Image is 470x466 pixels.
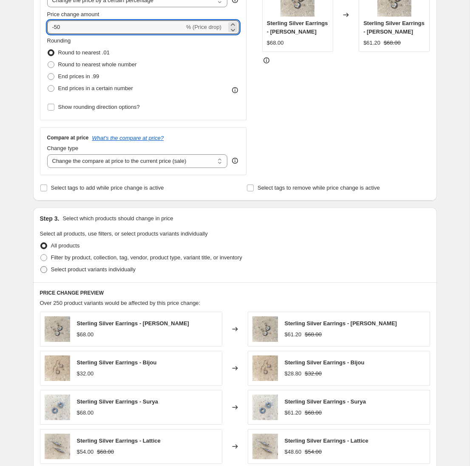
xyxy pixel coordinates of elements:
[77,398,158,405] span: Sterling Silver Earrings - Surya
[384,39,401,47] strike: $68.00
[285,438,368,444] span: Sterling Silver Earrings - Lattice
[258,185,380,191] span: Select tags to remove while price change is active
[77,330,94,339] div: $68.00
[305,448,322,456] strike: $54.00
[97,448,114,456] strike: $68.00
[267,20,328,35] span: Sterling Silver Earrings - [PERSON_NAME]
[285,369,302,378] div: $28.80
[77,320,189,327] span: Sterling Silver Earrings - [PERSON_NAME]
[252,316,278,342] img: SilverLunaEarrings_1_80x.jpg
[51,185,164,191] span: Select tags to add while price change is active
[51,242,80,249] span: All products
[58,49,110,56] span: Round to nearest .01
[47,134,89,141] h3: Compare at price
[58,73,99,80] span: End prices in .99
[252,434,278,459] img: SilverLatticeearrings1_1_80x.jpg
[252,355,278,381] img: SilverBijouEarrings1_1_80x.jpg
[58,85,133,91] span: End prices in a certain number
[47,11,99,17] span: Price change amount
[40,230,208,237] span: Select all products, use filters, or select products variants individually
[305,409,322,417] strike: $68.00
[231,156,239,165] div: help
[47,20,184,34] input: -15
[285,409,302,417] div: $61.20
[77,359,157,366] span: Sterling Silver Earrings - Bijou
[267,39,284,47] div: $68.00
[285,359,365,366] span: Sterling Silver Earrings - Bijou
[363,39,380,47] div: $61.20
[40,290,430,296] h6: PRICE CHANGE PREVIEW
[77,409,94,417] div: $68.00
[92,135,164,141] button: What's the compare at price?
[45,395,70,420] img: SilverSuryaEarrings_1_80x.jpg
[285,320,397,327] span: Sterling Silver Earrings - [PERSON_NAME]
[47,145,79,151] span: Change type
[40,300,201,306] span: Over 250 product variants would be affected by this price change:
[305,369,322,378] strike: $32.00
[363,20,425,35] span: Sterling Silver Earrings - [PERSON_NAME]
[77,438,161,444] span: Sterling Silver Earrings - Lattice
[186,24,221,30] span: % (Price drop)
[285,330,302,339] div: $61.20
[305,330,322,339] strike: $68.00
[285,398,366,405] span: Sterling Silver Earrings - Surya
[58,61,137,68] span: Round to nearest whole number
[62,214,173,223] p: Select which products should change in price
[252,395,278,420] img: SilverSuryaEarrings_1_80x.jpg
[77,448,94,456] div: $54.00
[51,254,242,261] span: Filter by product, collection, tag, vendor, product type, variant title, or inventory
[285,448,302,456] div: $48.60
[40,214,59,223] h2: Step 3.
[45,316,70,342] img: SilverLunaEarrings_1_80x.jpg
[47,37,71,44] span: Rounding
[45,434,70,459] img: SilverLatticeearrings1_1_80x.jpg
[45,355,70,381] img: SilverBijouEarrings1_1_80x.jpg
[51,266,136,273] span: Select product variants individually
[58,104,140,110] span: Show rounding direction options?
[77,369,94,378] div: $32.00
